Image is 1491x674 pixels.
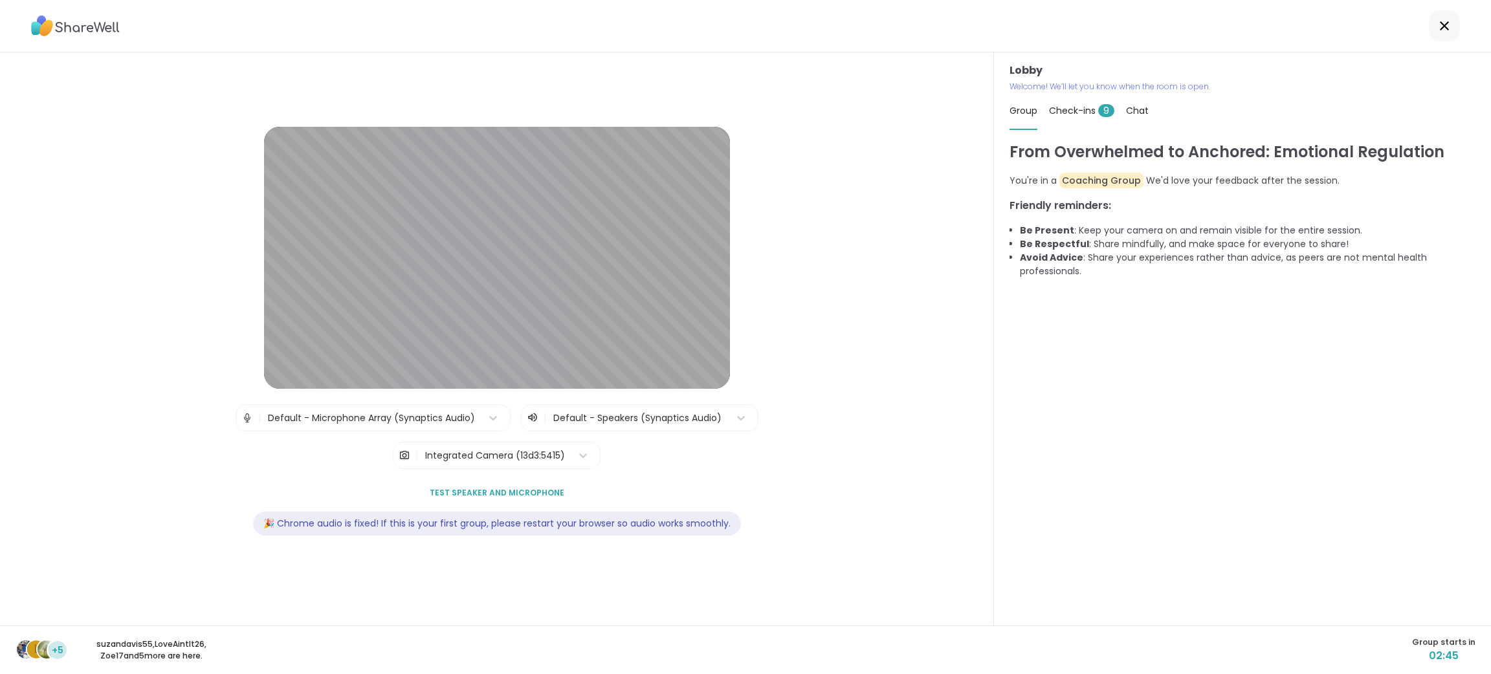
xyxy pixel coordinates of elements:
img: ShareWell Logo [31,11,120,41]
li: : Share mindfully, and make space for everyone to share! [1020,237,1475,251]
span: Group starts in [1412,636,1475,648]
h1: From Overwhelmed to Anchored: Emotional Regulation [1010,140,1475,164]
span: | [415,442,419,468]
p: You're in a We'd love your feedback after the session. [1010,174,1475,188]
img: suzandavis55 [17,640,35,658]
span: L [34,641,39,658]
img: Camera [399,442,410,468]
li: : Keep your camera on and remain visible for the entire session. [1020,224,1475,237]
span: Group [1010,104,1037,117]
span: | [258,405,261,431]
button: Test speaker and microphone [425,479,569,506]
div: Integrated Camera (13d3:5415) [425,449,565,462]
b: Be Respectful [1020,237,1089,250]
b: Avoid Advice [1020,251,1083,264]
h3: Friendly reminders: [1010,198,1475,213]
span: | [544,410,547,426]
span: 02:45 [1412,648,1475,664]
p: Welcome! We’ll let you know when the room is open. [1010,81,1475,92]
li: : Share your experiences rather than advice, as peers are not mental health professionals. [1020,251,1475,278]
p: suzandavis55 , LoveAintIt26 , Zoe17 and 5 more are here. [79,638,224,662]
div: Default - Microphone Array (Synaptics Audio) [268,411,475,425]
div: 🎉 Chrome audio is fixed! If this is your first group, please restart your browser so audio works ... [253,512,741,536]
h3: Lobby [1010,63,1475,78]
span: Test speaker and microphone [430,487,564,499]
span: 9 [1098,104,1114,117]
span: +5 [52,644,63,657]
b: Be Present [1020,224,1074,237]
img: Microphone [241,405,253,431]
span: Check-ins [1049,104,1114,117]
span: Coaching Group [1059,173,1143,188]
span: Chat [1126,104,1149,117]
img: Zoe17 [38,640,56,658]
